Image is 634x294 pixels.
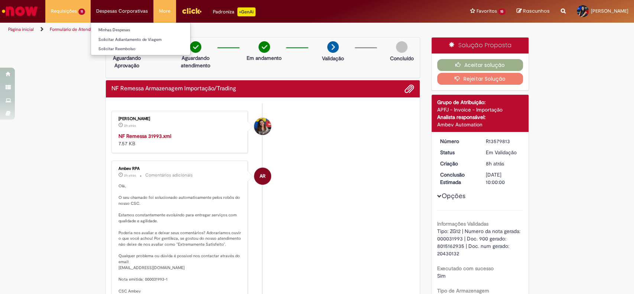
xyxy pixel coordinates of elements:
span: AR [260,167,266,185]
div: 7.57 KB [118,132,242,147]
p: Aguardando atendimento [178,54,214,69]
p: Concluído [390,55,413,62]
div: [DATE] 10:00:00 [486,171,520,186]
dt: Criação [435,160,480,167]
span: Requisições [51,7,77,15]
dt: Conclusão Estimada [435,171,480,186]
p: Aguardando Aprovação [109,54,145,69]
div: Ambev RPA [118,167,242,171]
p: Em andamento [247,54,282,62]
span: Sim [437,272,446,279]
div: Analista responsável: [437,113,523,121]
span: Rascunhos [523,7,550,14]
div: Solução Proposta [432,38,529,54]
b: Tipo de Armazenagem [437,287,489,294]
img: check-circle-green.png [259,41,270,53]
a: Formulário de Atendimento [50,26,105,32]
img: ServiceNow [1,4,39,19]
small: Comentários adicionais [145,172,193,178]
time: 30/09/2025 15:23:26 [124,123,136,128]
span: Tipo: ZG12 | Numero da nota gerada: 000031993 | Doc. 900 gerado: 8015162935 | Doc. num gerado: 20... [437,228,522,257]
span: Favoritos [476,7,497,15]
button: Adicionar anexos [404,84,414,94]
button: Rejeitar Solução [437,73,523,85]
a: Minhas Despesas [91,26,190,34]
div: Em Validação [486,149,520,156]
a: Solicitar Adiantamento de Viagem [91,36,190,44]
span: 11 [78,9,85,15]
a: NF Remessa 31993.xml [118,133,171,139]
span: [PERSON_NAME] [591,8,628,14]
img: click_logo_yellow_360x200.png [182,5,202,16]
span: More [159,7,170,15]
a: Rascunhos [517,8,550,15]
div: Ambev Automation [437,121,523,128]
div: Katia Cristina Pereira Da Silva [254,118,271,135]
p: +GenAi [237,7,256,16]
time: 30/09/2025 15:04:42 [124,173,136,178]
ul: Despesas Corporativas [91,22,191,55]
div: R13579813 [486,138,520,145]
b: Executado com sucesso [437,265,494,272]
h2: NF Remessa Armazenagem Importação/Trading Histórico de tíquete [111,85,236,92]
img: check-circle-green.png [190,41,201,53]
span: 2h atrás [124,123,136,128]
b: Informações Validadas [437,220,488,227]
span: 2h atrás [124,173,136,178]
img: arrow-next.png [327,41,339,53]
a: Solicitar Reembolso [91,45,190,53]
span: 8h atrás [486,160,504,167]
dt: Status [435,149,480,156]
span: 15 [498,9,505,15]
div: Padroniza [213,7,256,16]
span: Despesas Corporativas [96,7,148,15]
div: APFJ - Invoice - Importação [437,106,523,113]
div: [PERSON_NAME] [118,117,242,121]
button: Aceitar solução [437,59,523,71]
div: Grupo de Atribuição: [437,98,523,106]
div: 30/09/2025 08:46:25 [486,160,520,167]
img: img-circle-grey.png [396,41,407,53]
a: Página inicial [8,26,34,32]
dt: Número [435,138,480,145]
p: Validação [322,55,344,62]
ul: Trilhas de página [6,23,417,36]
div: Ambev RPA [254,168,271,185]
time: 30/09/2025 08:46:25 [486,160,504,167]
